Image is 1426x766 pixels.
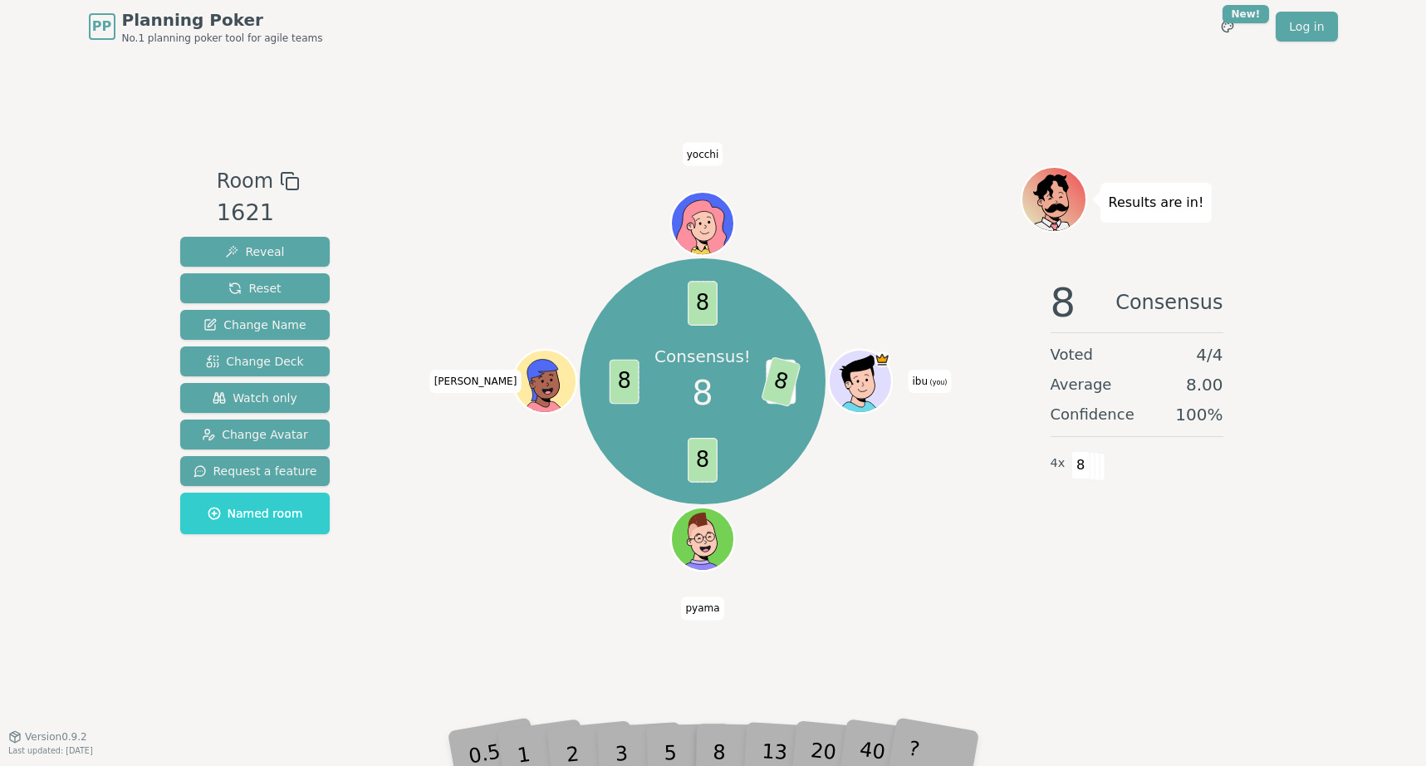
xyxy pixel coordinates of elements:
[92,17,111,37] span: PP
[203,317,306,333] span: Change Name
[213,390,297,406] span: Watch only
[202,426,308,443] span: Change Avatar
[1109,191,1204,214] p: Results are in!
[908,370,951,393] span: Click to change your name
[228,280,281,297] span: Reset
[1175,403,1223,426] span: 100 %
[928,379,948,386] span: (you)
[692,368,713,418] span: 8
[688,281,718,326] span: 8
[8,730,87,744] button: Version0.9.2
[25,730,87,744] span: Version 0.9.2
[194,463,317,479] span: Request a feature
[1051,403,1134,426] span: Confidence
[180,420,331,449] button: Change Avatar
[1223,5,1270,23] div: New!
[654,345,751,368] p: Consensus!
[206,353,303,370] span: Change Deck
[180,456,331,486] button: Request a feature
[1276,12,1337,42] a: Log in
[831,351,890,411] button: Click to change your avatar
[1051,282,1076,322] span: 8
[8,746,93,755] span: Last updated: [DATE]
[683,143,723,166] span: Click to change your name
[1051,343,1094,366] span: Voted
[180,310,331,340] button: Change Name
[217,166,273,196] span: Room
[875,351,890,367] span: ibu is the host
[1186,373,1223,396] span: 8.00
[1051,454,1066,473] span: 4 x
[225,243,284,260] span: Reveal
[1196,343,1223,366] span: 4 / 4
[610,359,639,404] span: 8
[761,356,801,406] span: 8
[1051,373,1112,396] span: Average
[180,273,331,303] button: Reset
[180,383,331,413] button: Watch only
[430,370,522,393] span: Click to change your name
[89,8,323,45] a: PPPlanning PokerNo.1 planning poker tool for agile teams
[180,493,331,534] button: Named room
[1213,12,1242,42] button: New!
[681,597,723,621] span: Click to change your name
[217,196,300,230] div: 1621
[180,346,331,376] button: Change Deck
[208,505,303,522] span: Named room
[180,237,331,267] button: Reveal
[1071,451,1090,479] span: 8
[688,438,718,483] span: 8
[122,8,323,32] span: Planning Poker
[122,32,323,45] span: No.1 planning poker tool for agile teams
[1115,282,1223,322] span: Consensus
